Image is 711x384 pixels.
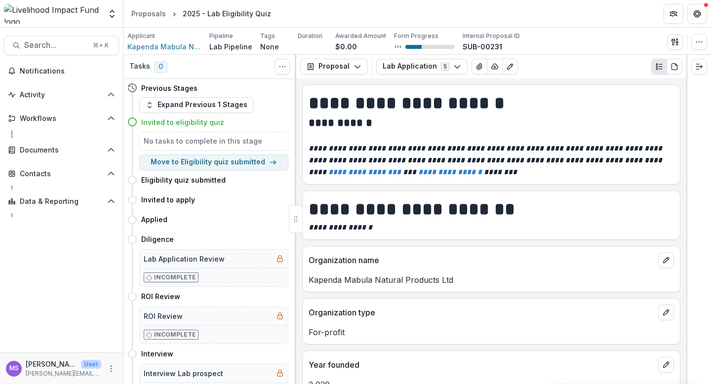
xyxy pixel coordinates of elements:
[91,40,111,51] div: ⌘ + K
[141,234,174,244] h4: Diligence
[309,359,654,371] p: Year founded
[658,305,674,320] button: edit
[20,115,103,123] span: Workflows
[309,307,654,318] p: Organization type
[300,59,368,75] button: Proposal
[260,32,275,40] p: Tags
[105,363,117,375] button: More
[463,41,502,52] p: SUB-00231
[658,357,674,373] button: edit
[129,62,150,71] h3: Tasks
[394,32,438,40] p: Form Progress
[298,32,322,40] p: Duration
[651,59,667,75] button: Plaintext view
[154,330,196,339] p: Incomplete
[141,175,226,185] h4: Eligibility quiz submitted
[209,32,233,40] p: Pipeline
[209,41,252,52] p: Lab Pipeline
[20,67,115,76] span: Notifications
[4,87,119,103] button: Open Activity
[20,170,103,178] span: Contacts
[141,348,173,359] h4: Interview
[144,368,223,379] h5: Interview Lab prospect
[144,311,183,321] h5: ROI Review
[127,41,201,52] a: Kapenda Mabula Natural Products Ltd
[4,166,119,182] button: Open Contacts
[691,59,707,75] button: Expand right
[309,326,674,338] p: For-profit
[4,36,119,55] button: Search...
[472,59,487,75] button: View Attached Files
[9,365,19,372] div: Monica Swai
[687,4,707,24] button: Get Help
[4,142,119,158] button: Open Documents
[141,83,197,93] h4: Previous Stages
[658,252,674,268] button: edit
[309,274,674,286] p: Kapenda Mabula Natural Products Ltd
[667,59,682,75] button: PDF view
[309,254,654,266] p: Organization name
[502,59,518,75] button: Edit as form
[20,146,103,154] span: Documents
[260,41,279,52] p: None
[105,4,119,24] button: Open entity switcher
[4,63,119,79] button: Notifications
[141,194,195,205] h4: Invited to apply
[376,59,468,75] button: Lab Application5
[81,360,101,369] p: User
[139,97,254,113] button: Expand Previous 1 Stages
[335,41,357,52] p: $0.00
[127,32,155,40] p: Applicant
[131,8,166,19] div: Proposals
[4,193,119,209] button: Open Data & Reporting
[20,197,103,206] span: Data & Reporting
[183,8,271,19] div: 2025 - Lab Eligibility Quiz
[24,40,87,50] span: Search...
[335,32,386,40] p: Awarded Amount
[20,91,103,99] span: Activity
[127,6,170,21] a: Proposals
[463,32,520,40] p: Internal Proposal ID
[139,154,288,170] button: Move to Eligibility quiz submitted
[141,214,167,225] h4: Applied
[275,59,290,75] button: Toggle View Cancelled Tasks
[141,291,180,302] h4: ROI Review
[141,117,224,127] h4: Invited to eligibility quiz
[144,254,225,264] h5: Lab Application Review
[127,6,275,21] nav: breadcrumb
[664,4,683,24] button: Partners
[144,136,284,146] h5: No tasks to complete in this stage
[26,359,77,369] p: [PERSON_NAME]
[154,61,167,73] span: 0
[4,111,119,126] button: Open Workflows
[154,273,196,282] p: Incomplete
[4,4,101,24] img: Livelihood Impact Fund logo
[26,369,101,378] p: [PERSON_NAME][EMAIL_ADDRESS][DOMAIN_NAME]
[394,43,401,50] p: 33 %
